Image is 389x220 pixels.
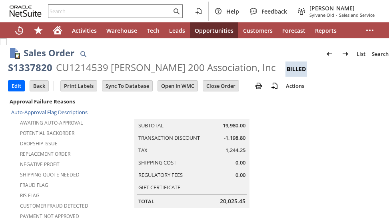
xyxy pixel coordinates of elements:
a: Regulatory Fees [138,171,183,178]
div: Shortcuts [29,22,48,38]
a: Opportunities [190,22,238,38]
a: Shipping Quote Needed [20,171,80,178]
a: Transaction Discount [138,134,200,141]
a: Auto-Approval Flag Descriptions [11,109,88,116]
span: Forecast [282,27,305,34]
span: 1,244.25 [225,147,245,154]
div: Billed [285,61,307,77]
img: Previous [325,49,334,59]
a: Reports [310,22,341,38]
input: Edit [8,81,24,91]
a: Forecast [277,22,310,38]
a: Activities [67,22,102,38]
h1: Sales Order [24,46,74,59]
a: List [353,48,369,60]
caption: Summary [134,106,249,119]
span: Activities [72,27,97,34]
span: 19,980.00 [223,122,245,129]
a: RIS flag [20,192,40,199]
a: Leads [164,22,190,38]
a: Recent Records [10,22,29,38]
input: Back [30,81,48,91]
span: Help [226,8,239,15]
a: Tech [142,22,164,38]
div: S1337820 [8,61,52,74]
img: print.svg [254,81,263,91]
span: - [336,12,337,18]
input: Sync To Database [102,81,152,91]
span: Reports [315,27,337,34]
span: Leads [169,27,185,34]
a: Negative Profit [20,161,60,168]
a: Payment not approved [20,213,79,220]
a: Shipping Cost [138,159,176,166]
a: Warehouse [102,22,142,38]
span: 0.00 [235,159,245,166]
span: 20,025.45 [220,197,245,205]
div: Approval Failure Reasons [8,96,133,107]
span: Feedback [261,8,287,15]
a: Tax [138,147,148,154]
span: Tech [147,27,160,34]
input: Open In WMC [158,81,197,91]
a: Potential Backorder [20,130,74,137]
div: CU1214539 [PERSON_NAME] 200 Association, Inc [56,61,276,74]
a: Replacement Order [20,151,70,157]
a: Total [138,198,154,205]
span: Sylvane Old [309,12,334,18]
span: Sales and Service [339,12,375,18]
a: Actions [283,82,307,89]
input: Print Labels [61,81,97,91]
svg: Shortcuts [34,26,43,35]
svg: Home [53,26,62,35]
input: Search [48,6,172,16]
a: Awaiting Auto-Approval [20,119,83,126]
svg: Search [172,6,181,16]
span: Customers [243,27,273,34]
a: Customers [238,22,277,38]
span: Warehouse [106,27,137,34]
div: More menus [360,22,379,38]
img: Next [341,49,350,59]
input: Close Order [203,81,239,91]
svg: logo [10,6,42,17]
a: Customer Fraud Detected [20,202,88,209]
a: Dropship Issue [20,140,58,147]
img: add-record.svg [270,81,279,91]
img: Quick Find [78,49,88,59]
svg: Recent Records [14,26,24,35]
span: 0.00 [235,171,245,179]
span: -1,198.80 [224,134,245,142]
span: Opportunities [195,27,233,34]
a: Fraud Flag [20,182,48,188]
span: [PERSON_NAME] [309,4,375,12]
a: Subtotal [138,122,164,129]
a: Gift Certificate [138,184,180,191]
a: Home [48,22,67,38]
